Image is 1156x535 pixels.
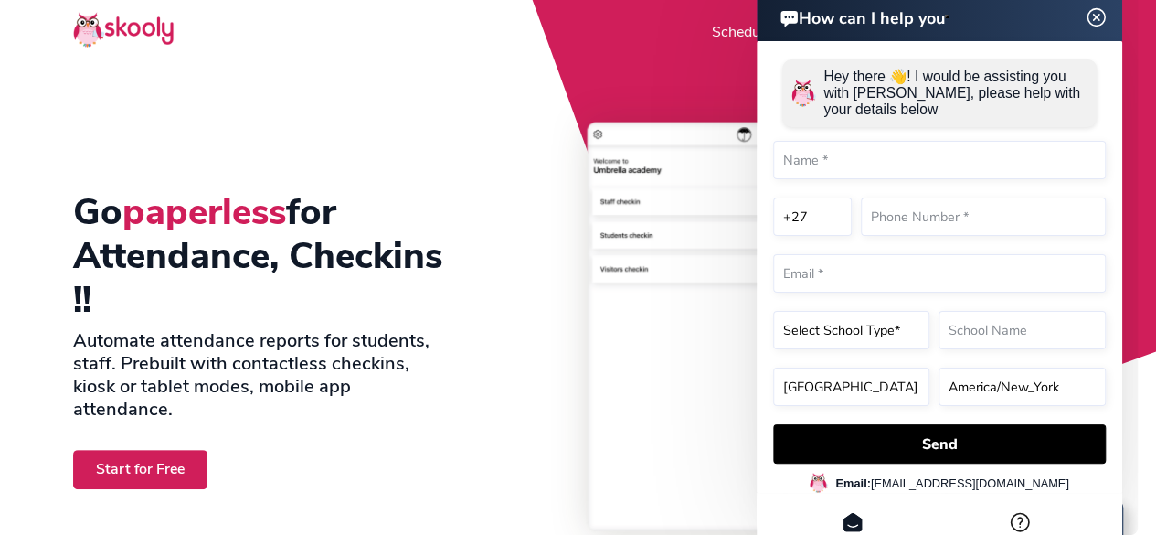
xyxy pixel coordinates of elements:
[73,190,448,322] h1: Go for Attendance, Checkins !!
[73,12,174,48] img: Skooly
[122,187,286,237] span: paperless
[73,450,207,489] a: Start for Free
[73,329,448,421] h2: Automate attendance reports for students, staff. Prebuilt with contactless checkins, kiosk or tab...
